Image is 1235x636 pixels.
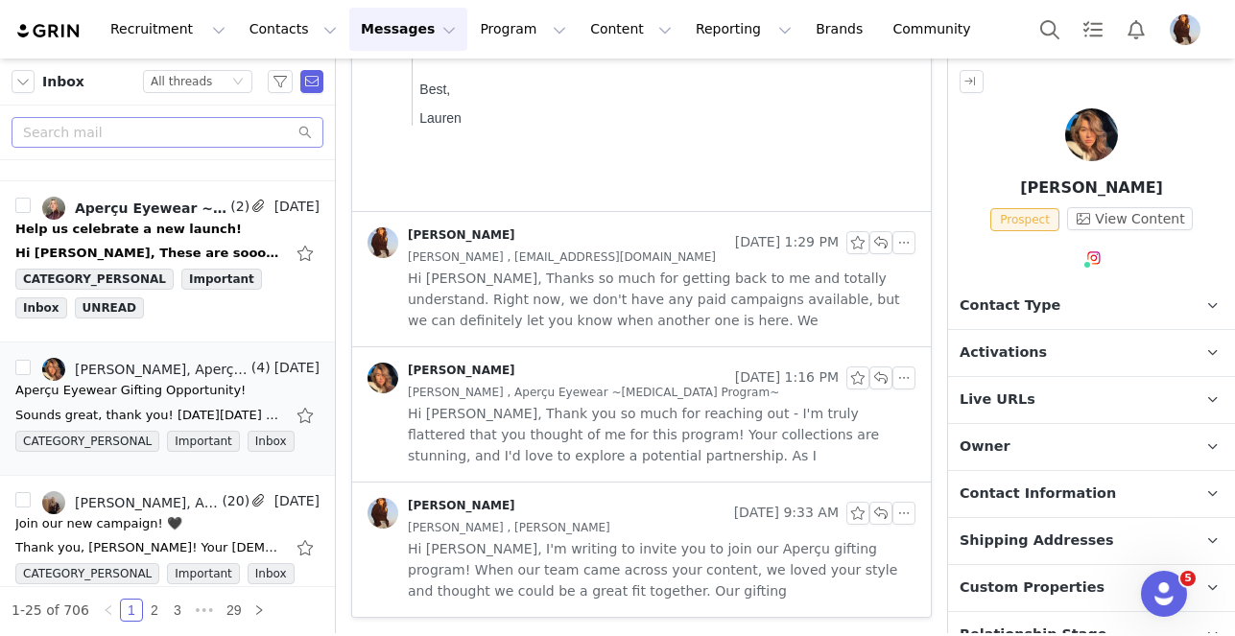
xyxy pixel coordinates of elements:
a: [PERSON_NAME], Aperçu Eyewear ~[MEDICAL_DATA] Program~ [42,358,248,381]
img: 5ed738be-6d8b-4076-83d5-a62e30f4a512.jpg [1170,14,1200,45]
i: icon: search [298,126,312,139]
button: Notifications [1115,8,1157,51]
p: Best, [21,244,510,259]
div: Hi Lauren, These are soooo chic, I love! Thanks so much for reaching out with this opportunity, I... [15,244,284,263]
span: Inbox [15,297,67,318]
span: Inbox [42,72,84,92]
i: icon: left [103,604,114,616]
button: Reporting [684,8,803,51]
span: [DATE] 9:33 AM [734,502,839,525]
img: 7fe584f5-220b-4a2d-b967-a86f39b4bb39.jpg [42,358,65,381]
span: Hi [PERSON_NAME], I'm writing to invite you to join our Aperçu gifting program! When our team cam... [408,538,915,601]
a: Aperçu Eyewear ~[MEDICAL_DATA] Program~, [PERSON_NAME] [42,197,226,220]
span: Inbox [248,431,295,452]
li: Previous Page [97,599,120,622]
img: 1845c6e3-5a48-4a63-8304-65684c288e83--s.jpg [42,491,65,514]
a: Community [882,8,991,51]
span: (4) [248,358,271,378]
span: CATEGORY_PERSONAL [15,563,159,584]
a: [PERSON_NAME], Aperçu Eyewear ~[MEDICAL_DATA] Program~ [42,491,218,514]
li: 2 [143,599,166,622]
p: [PERSON_NAME] [948,177,1235,200]
i: icon: right [253,604,265,616]
div: Sounds great, thank you! [8,8,510,23]
img: Angelina [1065,108,1118,161]
span: (20) [218,491,249,511]
img: instagram.svg [1086,250,1102,266]
div: [PERSON_NAME] [408,498,515,513]
span: Owner [960,436,1010,458]
div: Aperçu Eyewear Gifting Opportunity! [15,381,246,400]
div: Join our new campaign! 🖤 [15,514,182,533]
button: View Content [1067,207,1193,230]
p: Lauren [21,272,510,288]
a: 1 [121,600,142,621]
button: Recruitment [99,8,237,51]
a: [PERSON_NAME] [368,227,515,258]
button: Program [468,8,578,51]
div: [PERSON_NAME], Aperçu Eyewear ~[MEDICAL_DATA] Program~ [75,495,218,510]
div: [PERSON_NAME] [408,227,515,243]
a: [MEDICAL_DATA][EMAIL_ADDRESS][DOMAIN_NAME] [15,54,351,69]
span: [PERSON_NAME] , Aperçu Eyewear ~[MEDICAL_DATA] Program~ [408,382,779,403]
div: Help us celebrate a new launch! [15,220,242,239]
div: [PERSON_NAME] [DATE] 1:16 PM[PERSON_NAME] , Aperçu Eyewear ~[MEDICAL_DATA] Program~ Hi [PERSON_NA... [352,347,931,482]
div: Sounds great, thank you! On Thu, Aug 28, 2025 at 8:29 PM Aperçu Eyewear ~Muse Program~ <muse@aper... [15,406,284,425]
img: 85746b59-fac8-4b08-8043-f02cff9e2e11.jpg [42,197,65,220]
li: 1-25 of 706 [12,599,89,622]
img: grin logo [15,22,83,40]
span: Prospect [990,208,1059,231]
div: [PERSON_NAME] [DATE] 1:29 PM[PERSON_NAME] , [EMAIL_ADDRESS][DOMAIN_NAME] Hi [PERSON_NAME], Thanks... [352,212,931,346]
span: Contact Type [960,295,1060,317]
span: 5 [1180,571,1196,586]
a: Tasks [1072,8,1114,51]
a: [PERSON_NAME] [368,363,515,393]
li: 29 [220,599,249,622]
span: Hi [PERSON_NAME], Thanks so much for getting back to me and totally understand. Right now, we don... [408,268,915,331]
div: Aperçu Eyewear ~[MEDICAL_DATA] Program~, [PERSON_NAME] [75,200,226,216]
li: Next Page [248,599,271,622]
img: 7fe584f5-220b-4a2d-b967-a86f39b4bb39.jpg [368,363,398,393]
button: Messages [349,8,467,51]
button: Profile [1158,14,1220,45]
span: [PERSON_NAME] , [EMAIL_ADDRESS][DOMAIN_NAME] [408,247,716,268]
li: 3 [166,599,189,622]
img: 5ed738be-6d8b-4076-83d5-a62e30f4a512.jpg [368,227,398,258]
span: Shipping Addresses [960,530,1114,552]
span: Send Email [300,70,323,93]
span: Contact Information [960,483,1116,505]
li: 1 [120,599,143,622]
span: Important [167,431,240,452]
div: [PERSON_NAME] [408,363,515,378]
div: All threads [151,71,212,92]
span: ••• [189,599,220,622]
a: Brands [804,8,880,51]
span: (2) [226,197,249,217]
span: Important [181,269,262,290]
span: Live URLs [960,389,1035,411]
span: Important [167,563,240,584]
span: Custom Properties [960,577,1104,599]
span: UNREAD [75,297,144,318]
span: Inbox [248,563,295,584]
span: CATEGORY_PERSONAL [15,269,174,290]
a: 3 [167,600,188,621]
a: [PERSON_NAME] [368,498,515,529]
i: icon: down [232,76,244,89]
div: [DATE][DATE] 8:29 PM Aperçu Eyewear ~[MEDICAL_DATA] Program~ < > wrote: [8,38,510,69]
button: Search [1029,8,1071,51]
a: 2 [144,600,165,621]
div: [PERSON_NAME], Aperçu Eyewear ~[MEDICAL_DATA] Program~ [75,362,248,377]
div: [PERSON_NAME] [DATE] 9:33 AM[PERSON_NAME] , [PERSON_NAME] Hi [PERSON_NAME], I'm writing to invite... [352,483,931,617]
span: [DATE] 1:16 PM [735,366,839,389]
input: Search mail [12,117,323,148]
img: 5ed738be-6d8b-4076-83d5-a62e30f4a512.jpg [368,498,398,529]
a: 29 [221,600,248,621]
button: Contacts [238,8,348,51]
span: Activations [960,342,1047,364]
li: Next 3 Pages [189,599,220,622]
p: Hi [PERSON_NAME], [21,82,510,98]
span: Hi [PERSON_NAME], Thank you so much for reaching out - I'm truly flattered that you thought of me... [408,403,915,466]
span: [DATE] 1:29 PM [735,231,839,254]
